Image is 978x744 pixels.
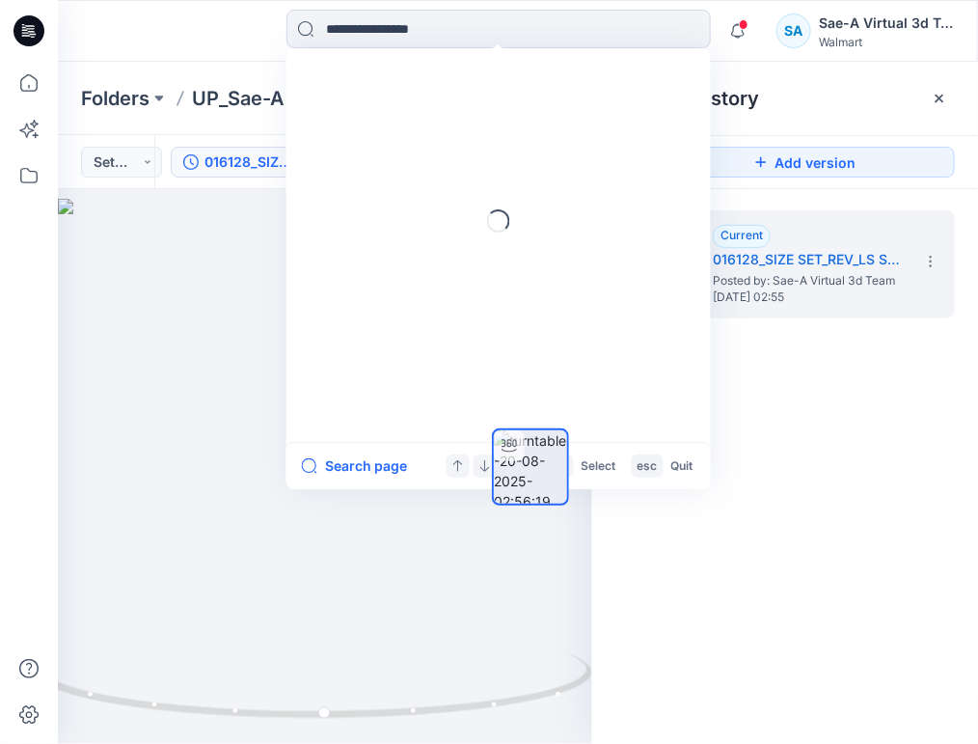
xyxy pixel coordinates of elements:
span: Current [720,228,763,242]
img: turntable-20-08-2025-02:56:19 [494,430,567,504]
h5: 016128_SIZE SET_REV_LS SQUARE NECK TOP [713,248,906,271]
p: esc [638,456,658,477]
span: [DATE] 02:55 [713,290,906,304]
a: UP_Sae-A D33 Girls Active & Bottoms [192,85,373,112]
button: 016128_SIZE SET_REV_LS SQUARE NECK TOP [171,147,306,178]
button: Close [932,91,947,106]
button: Add version [654,147,955,178]
div: SA [776,14,811,48]
span: Posted by: Sae-A Virtual 3d Team [713,271,906,290]
button: Search page [302,455,408,478]
a: Folders [81,85,149,112]
p: Quit [671,456,693,477]
div: 016128_SIZE SET_REV_LS SQUARE NECK TOP [204,152,293,173]
p: Select [582,456,616,477]
div: Sae-A Virtual 3d Team [819,12,954,35]
div: Walmart [819,35,954,49]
